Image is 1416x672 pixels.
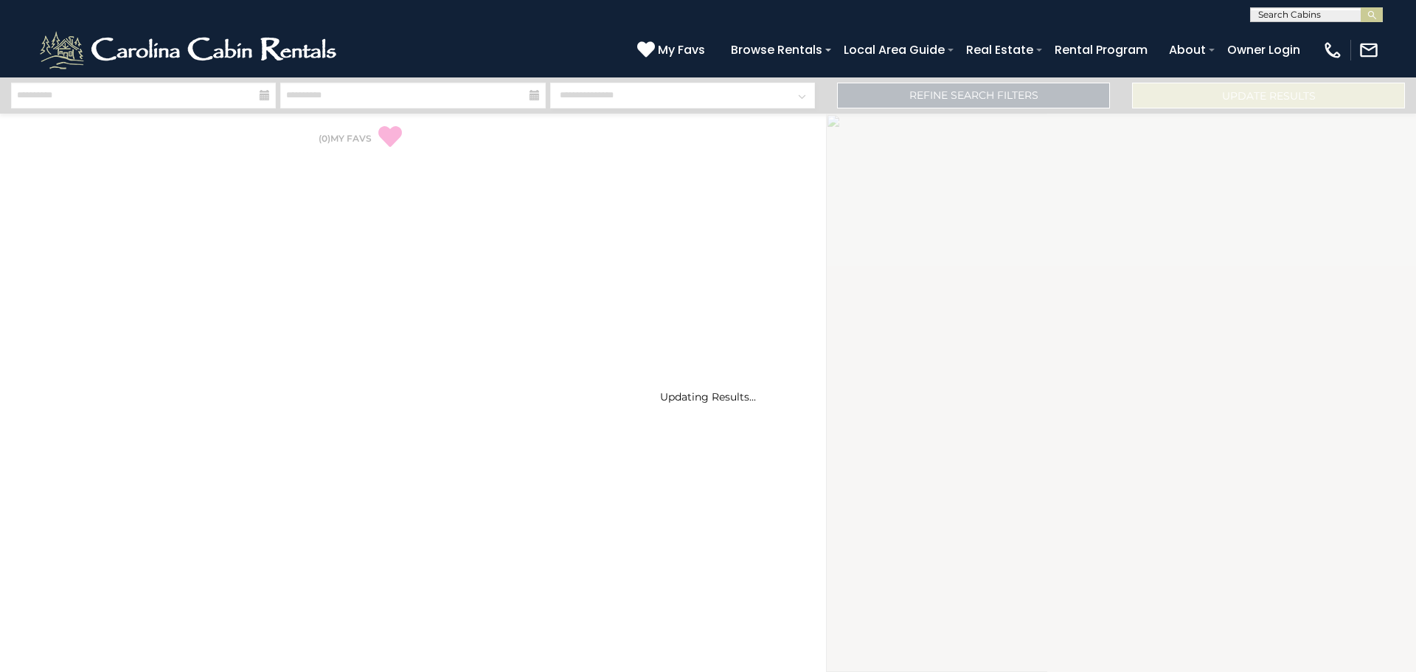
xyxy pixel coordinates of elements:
a: Real Estate [959,37,1041,63]
a: Rental Program [1047,37,1155,63]
a: Local Area Guide [836,37,952,63]
img: White-1-2.png [37,28,343,72]
span: My Favs [658,41,705,59]
a: About [1162,37,1213,63]
a: Browse Rentals [723,37,830,63]
img: phone-regular-white.png [1322,40,1343,60]
img: mail-regular-white.png [1358,40,1379,60]
a: Owner Login [1220,37,1308,63]
a: My Favs [637,41,709,60]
